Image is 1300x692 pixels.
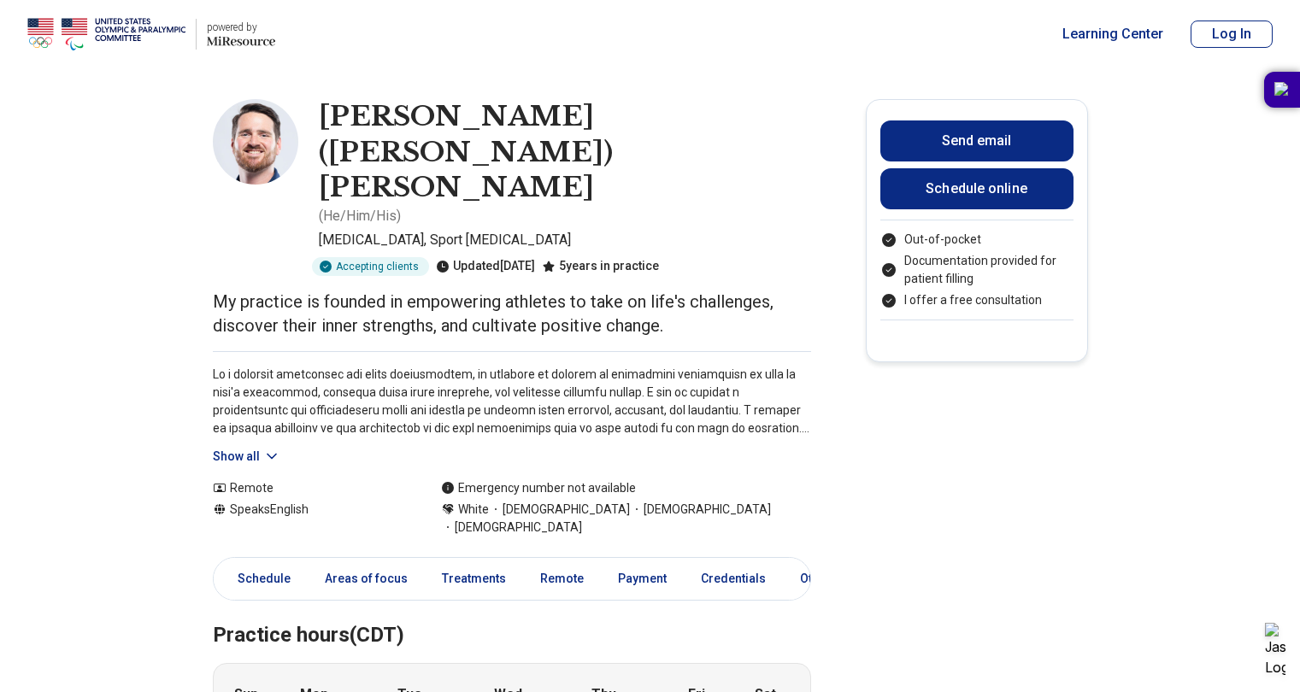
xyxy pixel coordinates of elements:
a: Schedule [217,561,301,596]
a: Learning Center [1062,24,1163,44]
a: Schedule online [880,168,1074,209]
div: 5 years in practice [542,257,659,276]
div: Emergency number not available [441,479,636,497]
a: Credentials [691,561,776,596]
p: My practice is founded in empowering athletes to take on life's challenges, discover their inner ... [213,290,811,337]
p: Lo i dolorsit ametconsec adi elits doeiusmodtem, in utlabore et dolorem al enimadmini veniamquisn... [213,366,811,437]
div: Speaks English [213,501,407,537]
button: Log In [1191,21,1273,48]
button: Send email [880,120,1074,161]
p: [MEDICAL_DATA], Sport [MEDICAL_DATA] [319,230,811,250]
div: Remote [213,479,407,497]
div: Updated [DATE] [436,257,535,276]
p: powered by [207,21,275,34]
a: Payment [608,561,677,596]
li: Documentation provided for patient filling [880,252,1074,288]
a: Treatments [432,561,516,596]
a: Areas of focus [315,561,418,596]
a: Other [790,561,851,596]
span: [DEMOGRAPHIC_DATA] [441,519,582,537]
a: Remote [530,561,594,596]
span: [DEMOGRAPHIC_DATA] [489,501,630,519]
span: [DEMOGRAPHIC_DATA] [630,501,771,519]
span: White [458,501,489,519]
a: Home page [27,7,275,62]
li: I offer a free consultation [880,291,1074,309]
div: Accepting clients [312,257,429,276]
img: Jackson Howard, Psychologist [213,99,298,185]
h2: Practice hours (CDT) [213,580,811,650]
ul: Payment options [880,231,1074,309]
li: Out-of-pocket [880,231,1074,249]
p: ( He/Him/His ) [319,206,401,226]
h1: [PERSON_NAME] ([PERSON_NAME]) [PERSON_NAME] [319,99,811,206]
button: Show all [213,448,280,466]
